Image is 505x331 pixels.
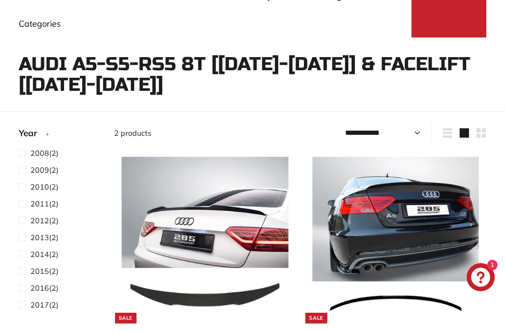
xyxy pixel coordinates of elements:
span: 2010 [30,182,49,191]
span: (2) [30,181,58,192]
span: 2013 [30,233,49,242]
span: (2) [30,147,58,159]
div: 2 products [114,127,300,139]
span: (2) [30,282,58,294]
span: 2015 [30,266,49,276]
span: Year [19,126,44,140]
a: Categories [9,10,70,37]
inbox-online-store-chat: Shopify online store chat [464,263,498,294]
div: Sale [115,313,137,324]
div: Sale [305,313,327,324]
h1: Audi A5-S5-RS5 8T [[DATE]-[DATE]] & Facelift [[DATE]-[DATE]] [19,54,486,95]
span: (2) [30,299,58,310]
span: (2) [30,249,58,260]
span: 2014 [30,250,49,259]
span: (2) [30,265,58,277]
span: 2011 [30,199,49,208]
span: (2) [30,164,58,176]
span: 2009 [30,165,49,175]
span: 2012 [30,216,49,225]
span: 2008 [30,148,49,158]
span: (2) [30,215,58,226]
button: Year [19,124,99,147]
span: (2) [30,198,58,209]
span: 2017 [30,300,49,309]
span: (2) [30,232,58,243]
span: 2016 [30,283,49,293]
